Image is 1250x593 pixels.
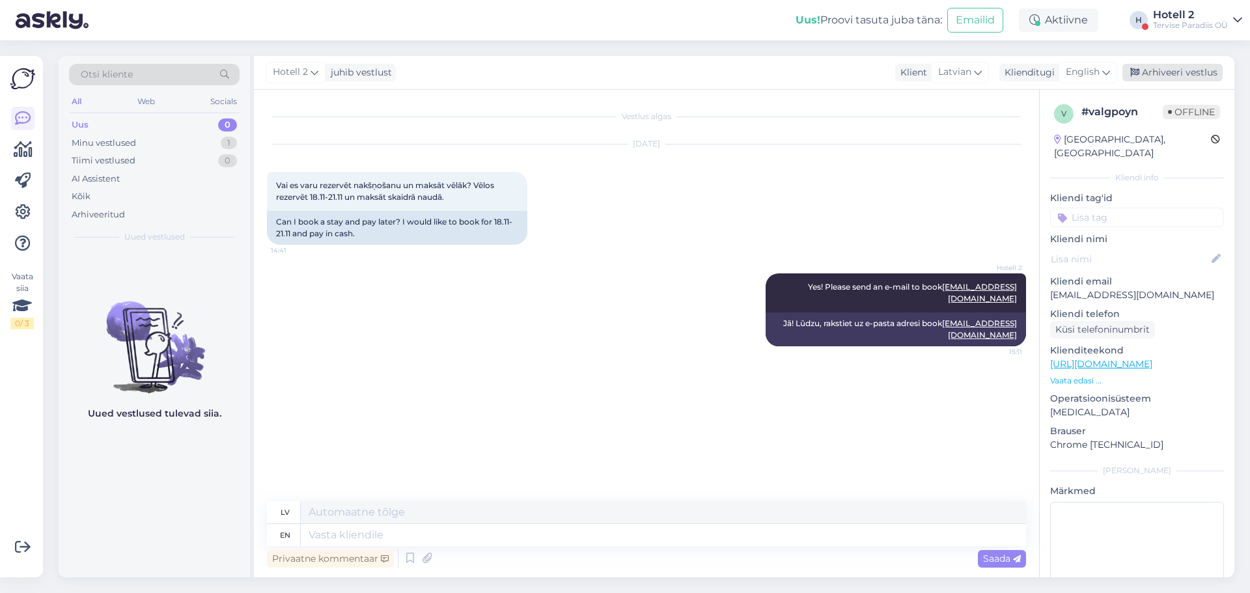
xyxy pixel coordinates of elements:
span: Vai es varu rezervēt nakšņošanu un maksāt vēlāk? Vēlos rezervēt 18.11-21.11 un maksāt skaidrā naudā. [276,180,496,202]
div: Klienditugi [999,66,1055,79]
p: Kliendi tag'id [1050,191,1224,205]
div: Arhiveeritud [72,208,125,221]
input: Lisa nimi [1051,252,1209,266]
div: H [1130,11,1148,29]
div: Küsi telefoninumbrit [1050,321,1155,338]
a: Hotell 2Tervise Paradiis OÜ [1153,10,1242,31]
div: # valgpoyn [1081,104,1163,120]
div: 1 [221,137,237,150]
span: 14:41 [271,245,320,255]
div: Privaatne kommentaar [267,550,394,568]
p: Märkmed [1050,484,1224,498]
div: AI Assistent [72,172,120,186]
img: No chats [59,278,250,395]
button: Emailid [947,8,1003,33]
span: Hotell 2 [273,65,308,79]
span: 15:11 [973,347,1022,357]
div: All [69,93,84,110]
p: Kliendi nimi [1050,232,1224,246]
p: [MEDICAL_DATA] [1050,406,1224,419]
div: Jā! Lūdzu, rakstiet uz e-pasta adresi book [766,312,1026,346]
span: Saada [983,553,1021,564]
div: 0 [218,154,237,167]
p: Kliendi email [1050,275,1224,288]
a: [URL][DOMAIN_NAME] [1050,358,1152,370]
div: lv [281,501,290,523]
div: Tiimi vestlused [72,154,135,167]
span: Latvian [938,65,971,79]
p: Vaata edasi ... [1050,375,1224,387]
div: Uus [72,118,89,131]
div: Kõik [72,190,90,203]
span: Hotell 2 [973,263,1022,273]
p: Operatsioonisüsteem [1050,392,1224,406]
div: Minu vestlused [72,137,136,150]
div: Socials [208,93,240,110]
input: Lisa tag [1050,208,1224,227]
div: Proovi tasuta juba täna: [796,12,942,28]
p: [EMAIL_ADDRESS][DOMAIN_NAME] [1050,288,1224,302]
p: Brauser [1050,424,1224,438]
div: Hotell 2 [1153,10,1228,20]
a: [EMAIL_ADDRESS][DOMAIN_NAME] [942,282,1017,303]
div: 0 [218,118,237,131]
div: Arhiveeri vestlus [1122,64,1223,81]
div: Tervise Paradiis OÜ [1153,20,1228,31]
div: [DATE] [267,138,1026,150]
p: Uued vestlused tulevad siia. [88,407,221,421]
p: Kliendi telefon [1050,307,1224,321]
div: Web [135,93,158,110]
div: en [280,524,290,546]
span: Otsi kliente [81,68,133,81]
div: Kliendi info [1050,172,1224,184]
span: v [1061,109,1066,118]
span: Yes! Please send an e-mail to book [808,282,1017,303]
span: Offline [1163,105,1220,119]
b: Uus! [796,14,820,26]
div: [GEOGRAPHIC_DATA], [GEOGRAPHIC_DATA] [1054,133,1211,160]
span: English [1066,65,1100,79]
div: Vestlus algas [267,111,1026,122]
span: Uued vestlused [124,231,185,243]
a: [EMAIL_ADDRESS][DOMAIN_NAME] [942,318,1017,340]
div: Can I book a stay and pay later? I would like to book for 18.11-21.11 and pay in cash. [267,211,527,245]
p: Chrome [TECHNICAL_ID] [1050,438,1224,452]
div: Vaata siia [10,271,34,329]
div: juhib vestlust [326,66,392,79]
div: [PERSON_NAME] [1050,465,1224,476]
div: Klient [895,66,927,79]
div: 0 / 3 [10,318,34,329]
img: Askly Logo [10,66,35,91]
div: Aktiivne [1019,8,1098,32]
p: Klienditeekond [1050,344,1224,357]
